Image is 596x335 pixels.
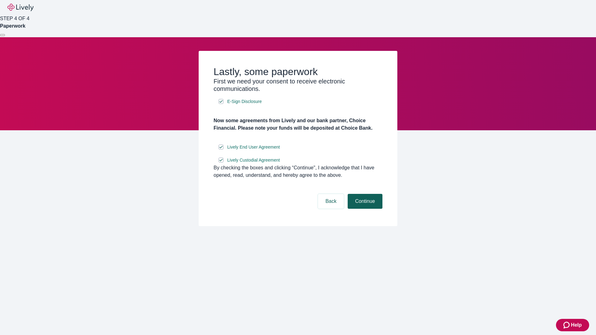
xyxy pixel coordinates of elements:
span: Help [571,321,582,329]
a: e-sign disclosure document [226,156,281,164]
h2: Lastly, some paperwork [214,66,382,78]
button: Zendesk support iconHelp [556,319,589,331]
a: e-sign disclosure document [226,98,263,105]
button: Continue [348,194,382,209]
svg: Zendesk support icon [563,321,571,329]
span: Lively End User Agreement [227,144,280,150]
span: Lively Custodial Agreement [227,157,280,163]
img: Lively [7,4,34,11]
h4: Now some agreements from Lively and our bank partner, Choice Financial. Please note your funds wi... [214,117,382,132]
a: e-sign disclosure document [226,143,281,151]
button: Back [318,194,344,209]
div: By checking the boxes and clicking “Continue", I acknowledge that I have opened, read, understand... [214,164,382,179]
span: E-Sign Disclosure [227,98,262,105]
h3: First we need your consent to receive electronic communications. [214,78,382,92]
